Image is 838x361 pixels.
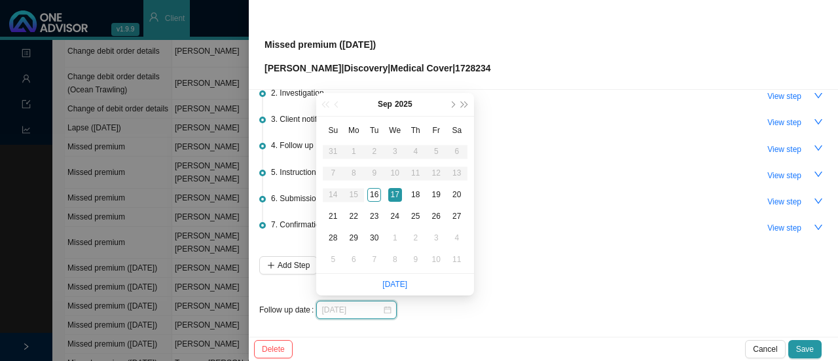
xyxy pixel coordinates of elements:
[409,166,422,180] div: 11
[364,141,385,162] td: 2025-09-02
[450,188,464,202] div: 20
[344,206,365,227] td: 2025-09-22
[382,280,407,289] a: [DATE]
[278,259,310,272] span: Add Step
[264,61,491,75] p: [PERSON_NAME] | | | 1728234
[426,249,447,271] td: 2025-10-10
[767,143,801,156] span: View step
[458,93,471,116] button: super-next-year
[259,256,318,275] button: Add Step
[767,169,801,182] span: View step
[323,141,344,162] td: 2025-08-31
[378,93,392,116] button: month panel
[326,231,340,245] div: 28
[429,188,443,202] div: 19
[426,227,447,249] td: 2025-10-03
[264,37,491,52] p: Missed premium ([DATE])
[385,184,406,206] td: 2025-09-17
[388,188,402,202] div: 17
[385,249,406,271] td: 2025-10-08
[347,145,361,159] div: 1
[267,261,275,269] span: plus
[446,227,467,249] td: 2025-10-04
[759,87,809,105] button: View step
[344,249,365,271] td: 2025-10-06
[405,206,426,227] td: 2025-09-25
[388,166,402,180] div: 10
[426,141,447,162] td: 2025-09-05
[259,301,316,319] label: Follow up date
[367,145,381,159] div: 2
[409,145,422,159] div: 4
[814,197,823,206] span: down
[364,227,385,249] td: 2025-09-30
[344,63,388,73] span: Discovery
[321,303,382,316] input: Select date
[409,188,422,202] div: 18
[767,221,801,235] span: View step
[446,206,467,227] td: 2025-09-27
[388,253,402,267] div: 8
[347,210,361,223] div: 22
[814,223,823,232] span: down
[446,249,467,271] td: 2025-10-11
[788,340,822,358] button: Save
[385,141,406,162] td: 2025-09-03
[405,227,426,249] td: 2025-10-02
[271,218,375,231] span: 7. Confirmation of works done
[364,162,385,184] td: 2025-09-09
[323,227,344,249] td: 2025-09-28
[405,141,426,162] td: 2025-09-04
[759,166,809,185] button: View step
[409,231,422,245] div: 2
[262,343,285,356] span: Delete
[429,145,443,159] div: 5
[814,170,823,179] span: down
[814,117,823,126] span: down
[450,145,464,159] div: 6
[426,119,447,141] th: Fr
[446,93,458,116] button: next-year
[429,210,443,223] div: 26
[429,166,443,180] div: 12
[323,184,344,206] td: 2025-09-14
[364,206,385,227] td: 2025-09-23
[326,210,340,223] div: 21
[405,162,426,184] td: 2025-09-11
[385,227,406,249] td: 2025-10-01
[367,210,381,223] div: 23
[271,113,352,126] span: 3. Client notification (1)
[385,206,406,227] td: 2025-09-24
[323,206,344,227] td: 2025-09-21
[395,93,412,116] button: year panel
[388,145,402,159] div: 3
[388,231,402,245] div: 1
[326,145,340,159] div: 31
[450,210,464,223] div: 27
[271,166,348,179] span: 5. Instruction received
[759,113,809,132] button: View step
[385,119,406,141] th: We
[344,184,365,206] td: 2025-09-15
[364,249,385,271] td: 2025-10-07
[364,184,385,206] td: 2025-09-16
[347,166,361,180] div: 8
[450,253,464,267] div: 11
[405,119,426,141] th: Th
[344,162,365,184] td: 2025-09-08
[745,340,785,358] button: Cancel
[254,340,293,358] button: Delete
[409,253,422,267] div: 9
[271,86,324,100] span: 2. Investigation
[326,188,340,202] div: 14
[429,231,443,245] div: 3
[426,184,447,206] td: 2025-09-19
[759,193,809,211] button: View step
[323,162,344,184] td: 2025-09-07
[429,253,443,267] div: 10
[364,119,385,141] th: Tu
[450,166,464,180] div: 13
[814,143,823,153] span: down
[767,195,801,208] span: View step
[446,141,467,162] td: 2025-09-06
